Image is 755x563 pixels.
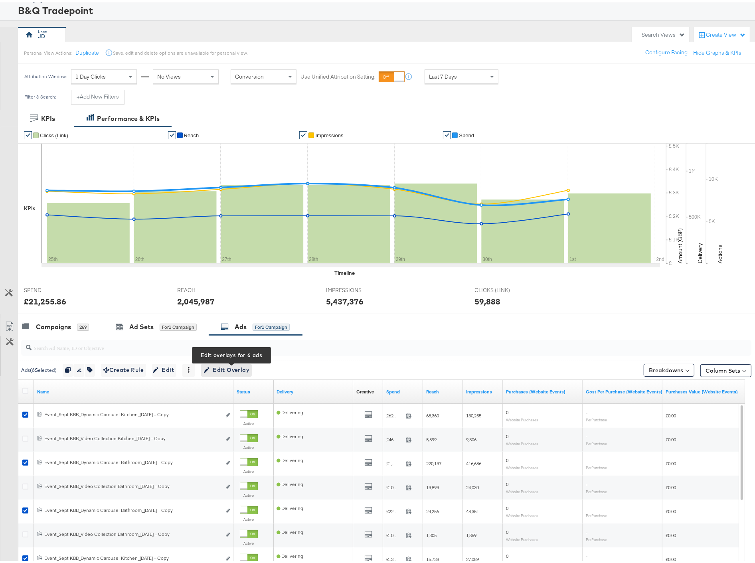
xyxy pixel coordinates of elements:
div: Attribution Window: [24,71,67,77]
sub: Website Purchases [506,415,538,420]
div: KPIs [24,202,36,210]
span: 24,256 [426,506,439,512]
div: Event_Sept KBB_Video Collection Bathroom_[DATE] – Copy [44,529,221,535]
span: - [586,455,587,461]
span: - [586,479,587,485]
span: 48,351 [466,506,479,512]
div: JD [38,30,45,38]
span: £132.78 [386,554,403,560]
span: 1,305 [426,530,437,536]
input: Search Ad Name, ID or Objective [32,334,684,350]
span: - [586,527,587,533]
span: Create Rule [103,363,144,373]
div: Filter & Search: [24,92,56,97]
a: Reflects the ability of your Ad to achieve delivery. [277,386,350,393]
span: 68,360 [426,410,439,416]
span: IMPRESSIONS [326,284,386,292]
text: Amount (GBP) [676,226,684,261]
span: Edit Overlay [204,363,249,373]
span: No Views [157,71,181,78]
label: Active [240,466,258,472]
div: Event_Sept KBB_Dynamic Carousel Bathroom_[DATE] – Copy [44,505,221,511]
span: £227.69 [386,506,403,512]
span: 0 [506,551,508,557]
div: Event_Sept KBB_Dynamic Carousel Kitchen_[DATE] – Copy [44,553,221,559]
button: Configure Pacing [640,43,693,57]
div: Ad Sets [129,320,154,329]
span: Edit [154,363,174,373]
span: 13,893 [426,482,439,488]
span: Last 7 Days [429,71,457,78]
span: £0.00 [666,554,676,560]
strong: + [77,91,80,98]
a: ✔ [299,129,307,137]
span: £0.00 [666,410,676,416]
div: Search Views [642,29,685,36]
div: 5,437,376 [326,293,364,305]
div: Create View [706,29,746,37]
span: Conversion [235,71,264,78]
span: 15,738 [426,554,439,560]
sub: Per Purchase [586,415,607,420]
button: Hide Graphs & KPIs [693,47,741,54]
span: 1,859 [466,530,476,536]
sub: Website Purchases [506,487,538,492]
a: The total value of the purchase actions tracked by your Custom Audience pixel on your website aft... [666,386,739,393]
div: Save, edit and delete options are unavailable for personal view. [113,47,247,54]
span: 130,255 [466,410,481,416]
text: Actions [716,242,723,261]
span: £109.05 [386,482,403,488]
sub: Website Purchases [506,463,538,468]
a: The total amount spent to date. [386,386,420,393]
div: Campaigns [36,320,71,329]
div: Personal View Actions: [24,47,72,54]
a: ✔ [443,129,451,137]
a: Shows the current state of your Ad. [237,386,270,393]
a: The average cost for each purchase tracked by your Custom Audience pixel on your website after pe... [586,386,662,393]
div: Ads ( 6 Selected) [21,364,57,371]
div: £21,255.86 [24,293,66,305]
span: Clicks (Link) [40,130,68,136]
button: Edit [152,362,176,374]
span: Delivering [277,431,303,437]
span: Delivering [277,407,303,413]
span: £0.00 [666,506,676,512]
span: Delivering [277,479,303,485]
a: ✔ [24,129,32,137]
span: Delivering [277,527,303,533]
a: Ad Name. [37,386,230,393]
label: Active [240,514,258,520]
sub: Per Purchase [586,463,607,468]
label: Active [240,442,258,448]
text: Delivery [696,241,704,261]
span: Delivering [277,455,303,461]
span: £10.90 [386,530,403,536]
div: 59,888 [475,293,501,305]
sub: Per Purchase [586,511,607,516]
span: 416,686 [466,458,481,464]
div: B&Q Tradepoint [18,1,751,15]
button: Column Sets [700,362,751,375]
sub: Per Purchase [586,487,607,492]
div: Event_Sept KBB_Video Collection Bathroom_[DATE] – Copy [44,481,221,487]
div: Performance & KPIs [97,112,160,121]
button: Edit OverlayEdit overlays for 6 ads [201,362,252,374]
button: Create Rule [101,362,146,374]
button: Duplicate [75,47,99,54]
div: Ads [235,320,247,329]
sub: Per Purchase [586,439,607,444]
label: Use Unified Attribution Setting: [300,71,376,78]
span: - [586,503,587,509]
div: for 1 Campaign [253,321,290,328]
span: Delivering [277,503,303,509]
div: Creative [356,386,374,393]
a: Shows the creative associated with your ad. [356,386,374,393]
span: 0 [506,407,508,413]
span: 220,137 [426,458,441,464]
label: Active [240,490,258,496]
span: CLICKS (LINK) [475,284,535,292]
div: for 1 Campaign [160,321,197,328]
label: Active [240,419,258,424]
a: The number of people your ad was served to. [426,386,460,393]
span: 0 [506,527,508,533]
